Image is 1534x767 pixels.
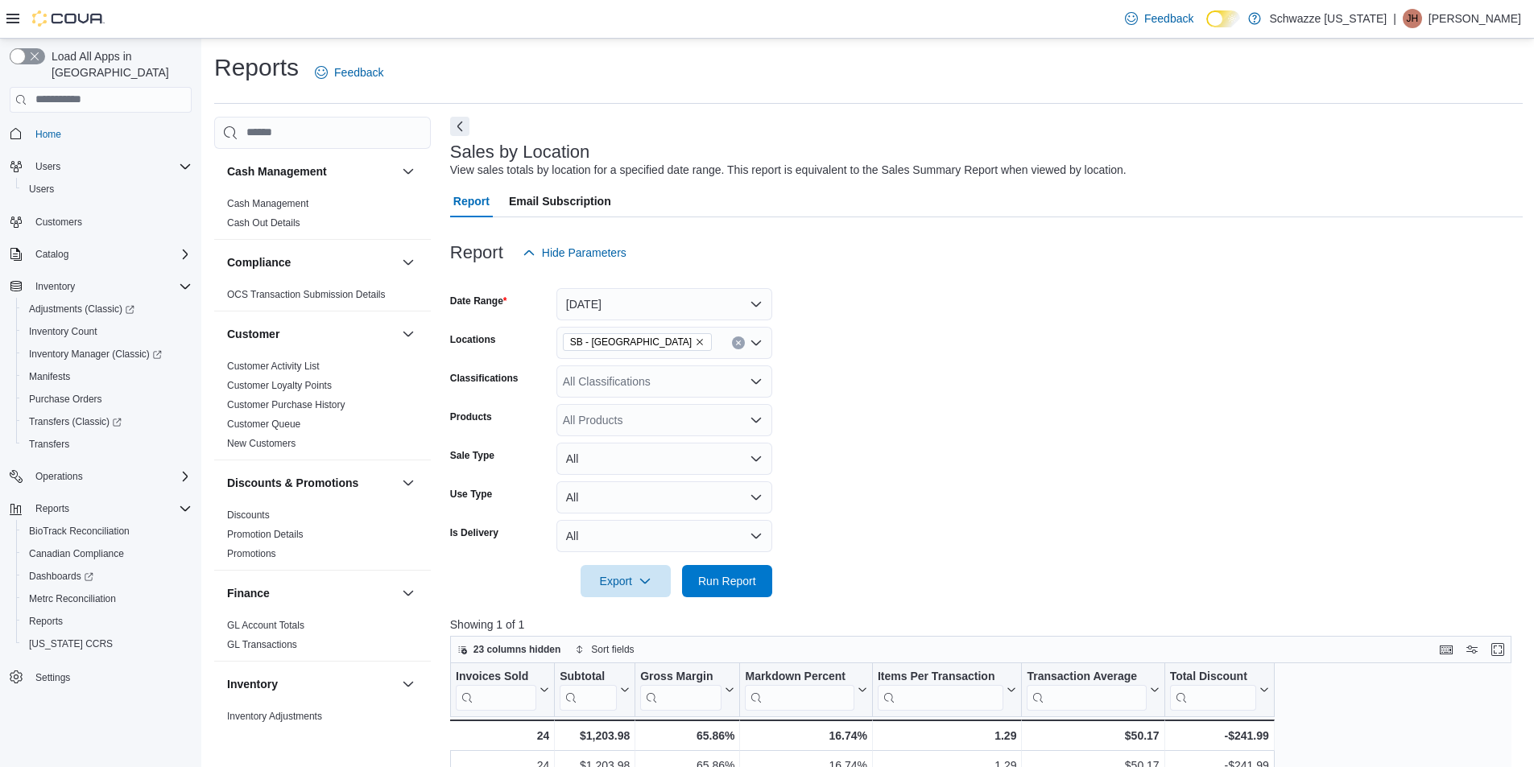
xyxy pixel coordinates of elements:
[23,435,192,454] span: Transfers
[399,253,418,272] button: Compliance
[227,509,270,521] a: Discounts
[16,520,198,542] button: BioTrack Reconciliation
[29,499,76,518] button: Reports
[23,344,192,364] span: Inventory Manager (Classic)
[29,637,113,650] span: [US_STATE] CCRS
[227,676,395,692] button: Inventory
[29,245,75,264] button: Catalog
[227,711,322,722] a: Inventory Adjustments
[29,525,130,538] span: BioTrack Reconciliation
[227,254,291,270] h3: Compliance
[23,367,192,386] span: Manifests
[29,277,192,296] span: Inventory
[3,665,198,688] button: Settings
[227,585,270,601] h3: Finance
[35,160,60,173] span: Users
[23,322,192,341] span: Inventory Count
[23,634,192,654] span: Washington CCRS
[227,475,395,491] button: Discounts & Promotions
[640,669,722,684] div: Gross Margin
[29,245,192,264] span: Catalog
[35,216,82,229] span: Customers
[227,217,300,229] a: Cash Out Details
[1027,669,1146,684] div: Transaction Average
[29,666,192,687] span: Settings
[3,465,198,488] button: Operations
[23,390,109,409] a: Purchase Orders
[214,357,431,460] div: Customer
[1118,2,1200,35] a: Feedback
[35,470,83,483] span: Operations
[23,612,192,631] span: Reports
[23,299,192,319] span: Adjustments (Classic)
[450,488,492,501] label: Use Type
[23,612,69,631] a: Reports
[750,414,763,427] button: Open list of options
[1027,669,1146,710] div: Transaction Average
[23,589,192,608] span: Metrc Reconciliation
[516,237,633,269] button: Hide Parameters
[227,547,276,560] span: Promotions
[16,633,198,655] button: [US_STATE] CCRS
[35,248,68,261] span: Catalog
[29,467,192,486] span: Operations
[23,344,168,364] a: Inventory Manager (Classic)
[1169,669,1255,710] div: Total Discount
[542,245,626,261] span: Hide Parameters
[35,671,70,684] span: Settings
[227,419,300,430] a: Customer Queue
[878,726,1017,745] div: 1.29
[3,243,198,266] button: Catalog
[29,277,81,296] button: Inventory
[640,669,734,710] button: Gross Margin
[227,326,395,342] button: Customer
[29,212,192,232] span: Customers
[227,437,296,450] span: New Customers
[3,122,198,146] button: Home
[227,380,332,391] a: Customer Loyalty Points
[29,668,76,687] a: Settings
[878,669,1004,684] div: Items Per Transaction
[227,360,320,373] span: Customer Activity List
[570,334,692,350] span: SB - [GEOGRAPHIC_DATA]
[745,669,854,684] div: Markdown Percent
[29,157,67,176] button: Users
[29,415,122,428] span: Transfers (Classic)
[399,583,418,603] button: Finance
[23,544,192,563] span: Canadian Compliance
[451,640,568,659] button: 23 columns hidden
[16,565,198,588] a: Dashboards
[16,343,198,365] a: Inventory Manager (Classic)
[29,157,192,176] span: Users
[450,333,496,346] label: Locations
[1488,640,1507,659] button: Enter fullscreen
[456,669,536,710] div: Invoices Sold
[399,674,418,694] button: Inventory
[1407,9,1419,28] span: JH
[1169,669,1268,710] button: Total Discount
[695,337,705,347] button: Remove SB - Commerce City from selection in this group
[569,640,640,659] button: Sort fields
[450,295,507,307] label: Date Range
[450,526,498,539] label: Is Delivery
[227,676,278,692] h3: Inventory
[29,570,93,583] span: Dashboards
[16,298,198,320] a: Adjustments (Classic)
[682,565,772,597] button: Run Report
[563,333,712,351] span: SB - Commerce City
[450,142,590,162] h3: Sales by Location
[227,163,395,179] button: Cash Management
[509,185,611,217] span: Email Subscription
[3,275,198,298] button: Inventory
[227,638,297,651] span: GL Transactions
[23,367,76,386] a: Manifests
[399,162,418,181] button: Cash Management
[29,348,162,361] span: Inventory Manager (Classic)
[1206,27,1207,28] span: Dark Mode
[698,573,756,589] span: Run Report
[227,438,296,449] a: New Customers
[227,418,300,431] span: Customer Queue
[1027,669,1159,710] button: Transaction Average
[750,336,763,349] button: Open list of options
